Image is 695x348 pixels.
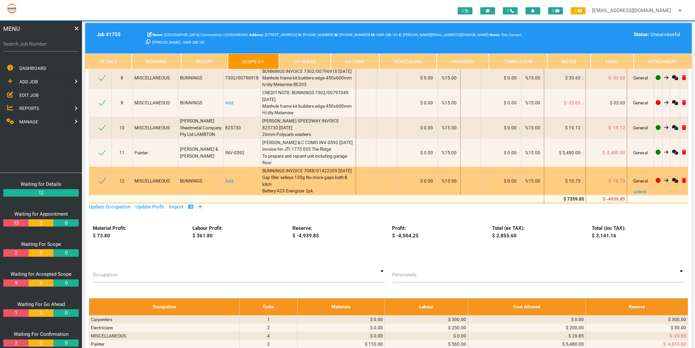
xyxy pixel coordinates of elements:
[420,100,433,105] span: $ 0.00
[134,100,170,105] span: MISCELLANEOUS
[10,271,71,277] a: Waiting for Accepted Scope
[591,54,634,69] a: Email
[89,332,240,340] td: MISCELLANEOUS
[334,33,339,37] b: W:
[371,33,375,37] b: M:
[119,178,125,184] span: 12
[588,225,688,239] div: Total (inc TAX): $ 3,141.16
[223,117,260,139] td: 825730
[385,298,468,315] th: Labour
[14,331,69,337] a: Waiting For Confirmation
[420,75,433,80] span: $ 0.00
[3,249,28,257] a: 2
[468,323,586,332] td: $ 200.00
[468,315,586,323] td: $ 0.00
[442,150,457,155] span: %15.00
[188,204,193,210] a: Show/Hide Columns
[228,54,279,69] a: Scope 0-1
[3,279,28,287] a: 9
[641,190,647,194] a: edit
[388,225,488,239] div: Profit: $ -4,504.25
[189,225,289,239] div: Labour Profit: $ 361.80
[525,100,540,105] span: %15.00
[458,7,472,14] span: 0
[19,119,38,124] span: MANAGE
[53,249,78,257] a: 0
[132,54,182,69] a: Booking
[178,139,223,167] td: [PERSON_NAME] & [PERSON_NAME]
[385,323,468,332] td: $ 250.00
[146,39,150,45] a: Click here copy customer information.
[89,225,189,239] div: Material Profit: $ 73.80
[565,178,581,184] span: $ 10.73
[586,332,688,340] td: $ -29.85
[29,339,53,347] a: 0
[633,100,648,105] span: General
[3,24,20,33] span: MENU
[586,323,688,332] td: $ 50.00
[634,190,640,194] a: add
[3,40,79,48] label: Search Job Number
[399,33,402,37] b: E:
[442,75,457,80] span: %15.00
[17,301,65,307] a: Waiting For Go Ahead
[152,33,163,37] b: Name:
[152,33,523,45] span: Site Contact ; [PERSON_NAME] - 0409 288 181
[53,219,78,227] a: 0
[385,315,468,323] td: $ 300.00
[262,140,353,165] span: [PERSON_NAME] & C COMO INV-0592 [DATE] Invoice for JTI 1775 035 The Ridge To prepare and repaint ...
[298,323,385,332] td: $ 0.00
[587,196,625,202] div: $ -4939.85
[504,75,517,80] span: $ 0.00
[468,332,586,340] td: $ 29.85
[565,75,581,80] span: $ 33.63
[29,279,53,287] a: 0
[239,323,297,332] td: 2
[53,279,78,287] a: 0
[488,225,588,239] div: Total (ex TAX): $ 2,855.60
[298,33,333,37] span: Home Phone
[134,125,170,130] span: MISCELLANEOUS
[371,33,398,37] span: Jamie
[586,139,627,167] td: $ -5,480.00
[134,150,148,155] span: Painter
[442,125,457,130] span: %15.00
[634,54,692,69] a: Attachment
[564,100,581,105] span: $ -33.63
[559,150,581,155] span: $ 5,480.00
[239,332,297,340] td: 4
[239,315,297,323] td: 1
[89,204,130,210] a: Update Occupation
[223,139,260,167] td: INV-0592
[298,332,385,340] td: $ 0.00
[19,92,39,98] span: EDIT JOB
[525,125,540,130] span: %15.00
[249,33,264,37] b: Address:
[420,125,433,130] span: $ 0.00
[385,332,468,340] td: $ 0.00
[586,117,627,139] td: $ -19.12
[178,117,223,139] td: [PERSON_NAME] Sheetmetal Company Pty Ltd LAMBTON
[504,178,517,184] span: $ 0.00
[437,54,489,69] a: Variation
[135,204,164,210] a: Update Profit
[121,100,123,105] span: 9
[249,33,297,37] span: [STREET_ADDRESS]
[89,298,240,315] th: Occupation
[331,54,380,69] a: GA Conf
[3,339,28,347] a: 2
[21,181,61,187] a: Waiting for Details
[119,150,125,155] span: 11
[571,7,586,14] span: 1
[586,89,627,117] td: $ 33.63
[546,196,584,202] div: $ 7359.85
[468,298,586,315] th: Cost Allowed
[97,32,121,37] b: Job # 1755
[29,309,53,317] a: 0
[19,79,38,84] span: ADD JOB
[633,150,648,155] span: General
[586,67,627,89] td: $ -33.63
[420,150,433,155] span: $ 0.00
[565,125,581,130] span: $ 19.12
[3,219,28,227] a: 13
